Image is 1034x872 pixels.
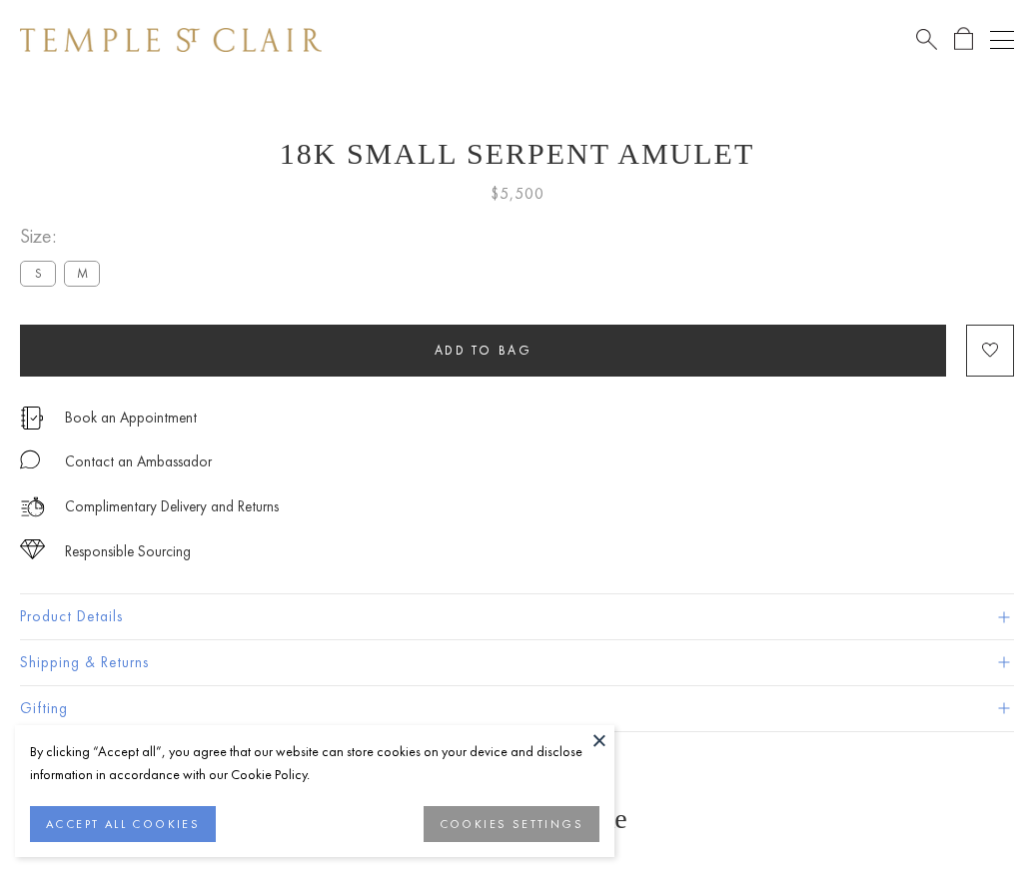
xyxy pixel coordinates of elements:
h1: 18K Small Serpent Amulet [20,137,1014,171]
label: S [20,261,56,286]
span: Add to bag [435,342,532,359]
a: Search [916,27,937,52]
div: Contact an Ambassador [65,449,212,474]
img: icon_delivery.svg [20,494,45,519]
span: $5,500 [491,181,544,207]
button: Gifting [20,686,1014,731]
a: Open Shopping Bag [954,27,973,52]
img: icon_appointment.svg [20,407,44,430]
p: Complimentary Delivery and Returns [65,494,279,519]
span: Size: [20,220,108,253]
img: MessageIcon-01_2.svg [20,449,40,469]
a: Book an Appointment [65,407,197,429]
button: Add to bag [20,325,946,377]
button: Open navigation [990,28,1014,52]
img: icon_sourcing.svg [20,539,45,559]
button: ACCEPT ALL COOKIES [30,806,216,842]
div: By clicking “Accept all”, you agree that our website can store cookies on your device and disclos... [30,740,599,786]
label: M [64,261,100,286]
button: COOKIES SETTINGS [424,806,599,842]
img: Temple St. Clair [20,28,322,52]
button: Product Details [20,594,1014,639]
div: Responsible Sourcing [65,539,191,564]
button: Shipping & Returns [20,640,1014,685]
